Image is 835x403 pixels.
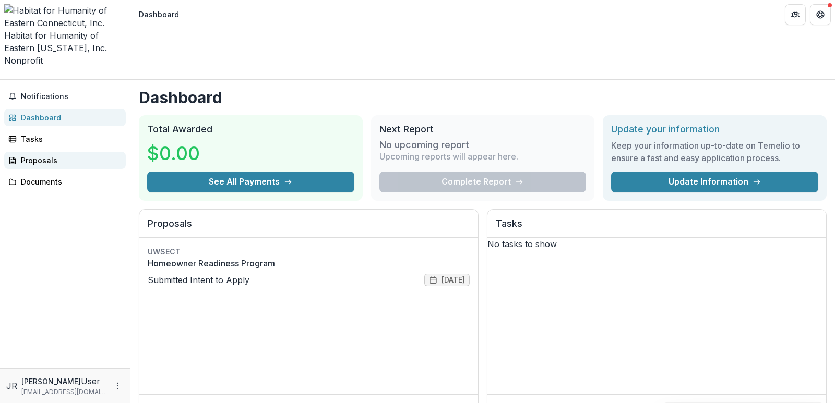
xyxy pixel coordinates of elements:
nav: breadcrumb [135,7,183,22]
h3: Keep your information up-to-date on Temelio to ensure a fast and easy application process. [611,139,818,164]
h1: Dashboard [139,88,827,107]
button: See All Payments [147,172,354,192]
button: Notifications [4,88,126,105]
img: Habitat for Humanity of Eastern Connecticut, Inc. [4,4,126,29]
button: Get Help [810,4,831,25]
a: Homeowner Readiness Program [148,257,470,270]
a: Documents [4,173,126,190]
div: Proposals [21,155,117,166]
h2: Proposals [148,218,470,238]
p: User [81,375,100,387]
button: More [111,380,124,392]
div: Tasks [21,133,117,144]
div: Jacqueline Richter [6,380,17,392]
div: Habitat for Humanity of Eastern [US_STATE], Inc. [4,29,126,54]
a: Tasks [4,130,126,148]
div: Dashboard [139,9,179,20]
button: Partners [785,4,806,25]
h3: No upcoming report [379,139,469,151]
span: Nonprofit [4,55,43,66]
p: [PERSON_NAME] [21,376,81,387]
span: Notifications [21,92,122,101]
div: Documents [21,176,117,187]
h3: $0.00 [147,139,200,167]
p: Upcoming reports will appear here. [379,150,518,163]
p: No tasks to show [487,238,826,250]
h2: Tasks [496,218,818,238]
a: Update Information [611,172,818,192]
p: [EMAIL_ADDRESS][DOMAIN_NAME] [21,387,107,397]
a: Dashboard [4,109,126,126]
a: Proposals [4,152,126,169]
h2: Next Report [379,124,587,135]
h2: Update your information [611,124,818,135]
h2: Total Awarded [147,124,354,135]
div: Dashboard [21,112,117,123]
